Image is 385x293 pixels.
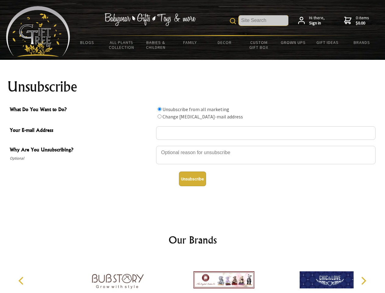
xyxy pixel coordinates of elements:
strong: Sign in [309,20,325,26]
img: Babywear - Gifts - Toys & more [104,13,196,26]
span: Why Are You Unsubscribing? [10,146,153,155]
a: Gift Ideas [310,36,345,49]
button: Next [357,274,370,288]
a: 0 items$0.00 [344,15,369,26]
span: What Do You Want to Do? [10,106,153,114]
input: What Do You Want to Do? [158,114,162,118]
span: Hi there, [309,15,325,26]
strong: $0.00 [356,20,369,26]
button: Previous [15,274,29,288]
button: Unsubscribe [179,172,206,186]
a: All Plants Collection [105,36,139,54]
a: Hi there,Sign in [298,15,325,26]
img: Babyware - Gifts - Toys and more... [6,6,70,57]
a: BLOGS [70,36,105,49]
span: Your E-mail Address [10,126,153,135]
span: Optional [10,155,153,162]
a: Grown Ups [276,36,310,49]
label: Unsubscribe from all marketing [162,106,229,112]
input: What Do You Want to Do? [158,107,162,111]
h2: Our Brands [12,233,373,247]
a: Babies & Children [139,36,173,54]
a: Brands [345,36,379,49]
input: Your E-mail Address [156,126,376,140]
span: 0 items [356,15,369,26]
h1: Unsubscribe [7,79,378,94]
textarea: Why Are You Unsubscribing? [156,146,376,164]
img: product search [230,18,236,24]
a: Custom Gift Box [242,36,276,54]
input: Site Search [239,15,288,26]
a: Decor [207,36,242,49]
a: Family [173,36,208,49]
label: Change [MEDICAL_DATA]-mail address [162,114,243,120]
